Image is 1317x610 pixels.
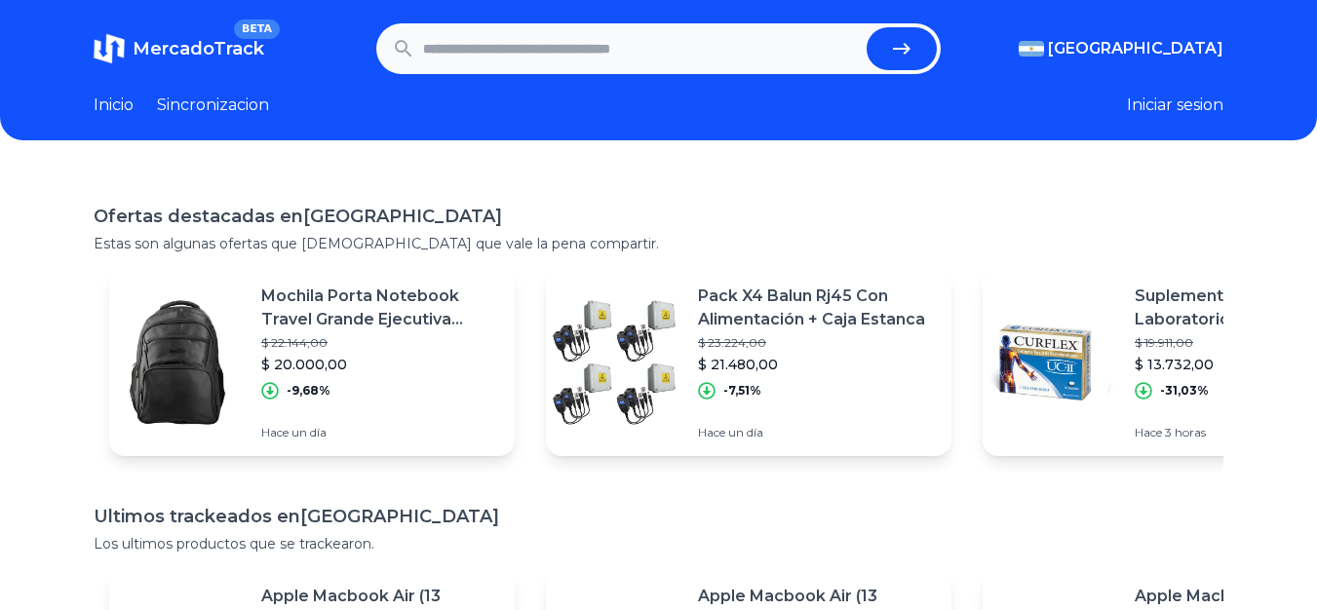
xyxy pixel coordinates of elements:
p: $ 22.144,00 [261,335,499,351]
img: Featured image [983,294,1119,431]
img: Argentina [1019,41,1044,57]
p: Estas son algunas ofertas que [DEMOGRAPHIC_DATA] que vale la pena compartir. [94,234,1223,253]
span: [GEOGRAPHIC_DATA] [1048,37,1223,60]
p: $ 21.480,00 [698,355,936,374]
img: Featured image [546,294,682,431]
h1: Ultimos trackeados en [GEOGRAPHIC_DATA] [94,503,1223,530]
p: Pack X4 Balun Rj45 Con Alimentación + Caja Estanca [698,285,936,331]
a: Featured imagePack X4 Balun Rj45 Con Alimentación + Caja Estanca$ 23.224,00$ 21.480,00-7,51%Hace ... [546,269,951,456]
a: MercadoTrackBETA [94,33,264,64]
span: MercadoTrack [133,38,264,59]
a: Inicio [94,94,134,117]
p: Mochila Porta Notebook Travel Grande Ejecutiva Premium 2019 [261,285,499,331]
h1: Ofertas destacadas en [GEOGRAPHIC_DATA] [94,203,1223,230]
button: Iniciar sesion [1127,94,1223,117]
img: MercadoTrack [94,33,125,64]
img: Featured image [109,294,246,431]
p: -31,03% [1160,383,1209,399]
button: [GEOGRAPHIC_DATA] [1019,37,1223,60]
a: Featured imageMochila Porta Notebook Travel Grande Ejecutiva Premium 2019$ 22.144,00$ 20.000,00-9... [109,269,515,456]
p: Los ultimos productos que se trackearon. [94,534,1223,553]
p: -9,68% [287,383,330,399]
span: BETA [234,19,280,39]
p: Hace un día [261,425,499,440]
p: Hace un día [698,425,936,440]
p: $ 23.224,00 [698,335,936,351]
p: $ 20.000,00 [261,355,499,374]
a: Sincronizacion [157,94,269,117]
p: -7,51% [723,383,761,399]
